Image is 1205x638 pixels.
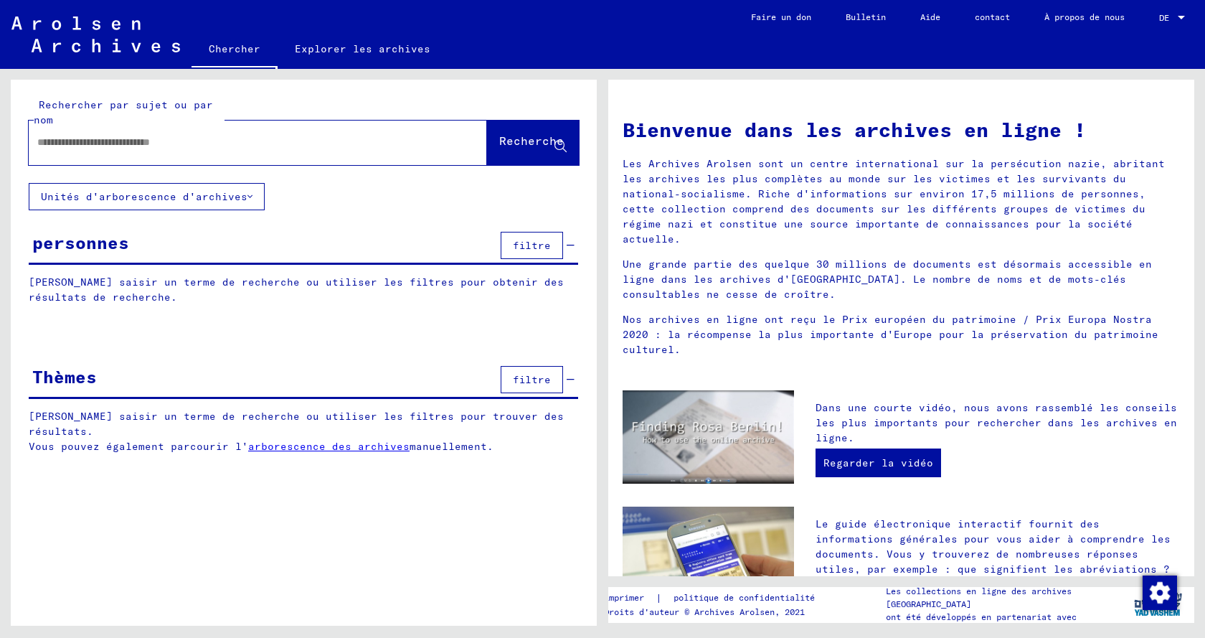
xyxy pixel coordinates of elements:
a: politique de confidentialité [662,591,832,606]
button: Recherche [487,121,579,165]
font: [PERSON_NAME] saisir un terme de recherche ou utiliser les filtres pour trouver des résultats. [29,410,564,438]
font: Bienvenue dans les archives en ligne ! [623,117,1086,142]
font: filtre [513,373,551,386]
button: filtre [501,232,563,259]
font: Bulletin [846,11,886,22]
font: Explorer les archives [295,42,430,55]
font: Rechercher par sujet ou par nom [34,98,213,126]
font: Chercher [209,42,260,55]
button: filtre [501,366,563,393]
font: manuellement. [410,440,493,453]
font: Une grande partie des quelque 30 millions de documents est désormais accessible en ligne dans les... [623,258,1152,301]
div: Zustimmung ändern [1142,575,1176,609]
font: Droits d'auteur © Archives Arolsen, 2021 [604,606,805,617]
font: Faire un don [751,11,811,22]
a: Explorer les archives [278,32,448,66]
a: arborescence des archives [248,440,410,453]
a: Chercher [192,32,278,69]
font: politique de confidentialité [674,592,815,603]
img: Arolsen_neg.svg [11,17,180,52]
font: Aide [920,11,940,22]
a: Regarder la vidéo [816,449,941,477]
img: Zustimmung ändern [1143,576,1177,610]
font: contact [975,11,1010,22]
font: Nos archives en ligne ont reçu le Prix européen du patrimoine / Prix Europa Nostra 2020 : la réco... [623,313,1158,356]
font: imprimer [604,592,644,603]
font: Dans une courte vidéo, nous avons rassemblé les conseils les plus importants pour rechercher dans... [816,401,1177,444]
font: filtre [513,239,551,252]
img: yv_logo.png [1131,586,1185,622]
font: [PERSON_NAME] saisir un terme de recherche ou utiliser les filtres pour obtenir des résultats de ... [29,276,564,304]
font: Recherche [499,133,564,148]
font: ont été développés en partenariat avec [886,611,1077,622]
font: Unités d'arborescence d'archives [41,190,247,203]
font: Vous pouvez également parcourir l' [29,440,248,453]
font: DE [1159,12,1169,23]
font: personnes [32,232,129,253]
img: video.jpg [623,390,794,484]
font: Thèmes [32,366,97,388]
font: À propos de nous [1044,11,1125,22]
font: Les Archives Arolsen sont un centre international sur la persécution nazie, abritant les archives... [623,157,1165,245]
font: Regarder la vidéo [823,456,933,469]
a: imprimer [604,591,656,606]
button: Unités d'arborescence d'archives [29,183,265,210]
img: eguide.jpg [623,507,794,621]
font: Le guide électronique interactif fournit des informations générales pour vous aider à comprendre ... [816,517,1171,591]
font: | [656,591,662,604]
